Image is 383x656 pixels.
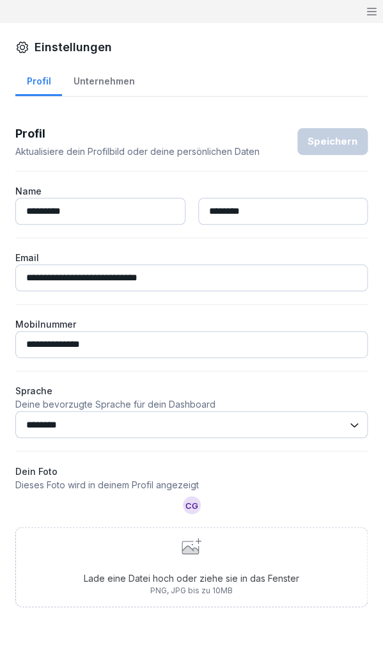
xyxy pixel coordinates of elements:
div: CG [183,496,201,514]
p: Aktualisiere dein Profilbild oder deine persönlichen Daten [15,145,260,158]
p: Lade eine Datei hoch oder ziehe sie in das Fenster [84,571,299,584]
a: Profil [15,63,62,96]
label: Dein Foto [15,464,368,477]
button: Speichern [297,128,368,155]
p: Deine bevorzugte Sprache für dein Dashboard [15,397,368,411]
a: Unternehmen [62,63,146,96]
label: Mobilnummer [15,317,368,331]
label: Email [15,251,368,264]
h1: Einstellungen [35,38,112,56]
p: PNG, JPG bis zu 10MB [84,584,299,596]
h3: Profil [15,125,260,142]
div: Speichern [308,134,357,148]
p: Sprache [15,384,368,397]
label: Name [15,184,368,198]
p: Dieses Foto wird in deinem Profil angezeigt [15,477,368,491]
